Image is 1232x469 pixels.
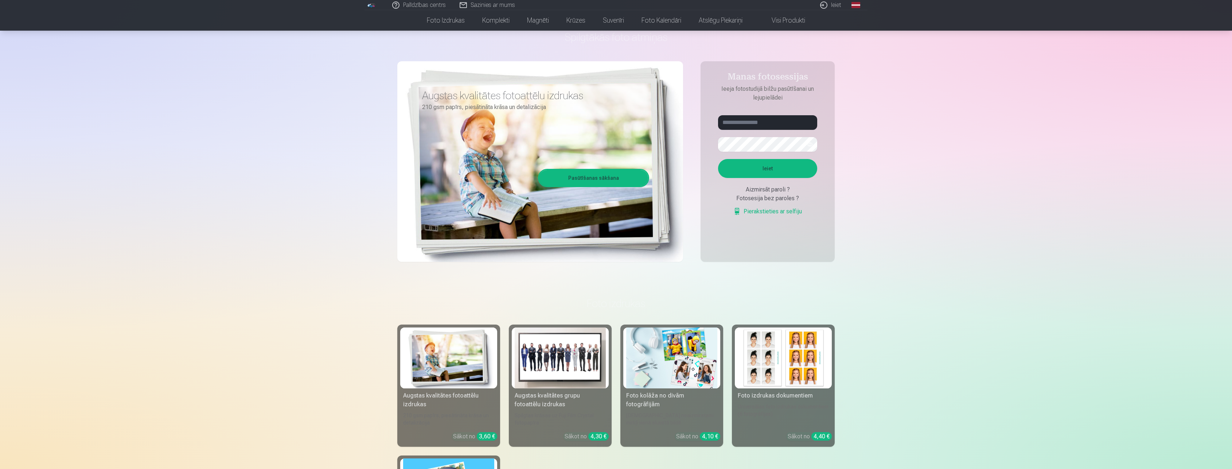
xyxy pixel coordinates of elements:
[473,10,518,31] a: Komplekti
[718,159,817,178] button: Ieiet
[512,391,609,409] div: Augstas kvalitātes grupu fotoattēlu izdrukas
[397,31,835,44] h1: Spilgtākās foto atmiņas
[367,3,375,7] img: /fa1
[397,325,500,447] a: Augstas kvalitātes fotoattēlu izdrukasAugstas kvalitātes fotoattēlu izdrukas210 gsm papīrs, piesā...
[588,432,609,441] div: 4,30 €
[565,432,609,441] div: Sākot no
[626,327,717,388] img: Foto kolāža no divām fotogrāfijām
[738,327,829,388] img: Foto izdrukas dokumentiem
[539,170,648,186] a: Pasūtīšanas sākšana
[422,102,644,112] p: 210 gsm papīrs, piesātināta krāsa un detalizācija
[676,432,720,441] div: Sākot no
[700,432,720,441] div: 4,10 €
[558,10,594,31] a: Krūzes
[633,10,690,31] a: Foto kalendāri
[509,325,612,447] a: Augstas kvalitātes grupu fotoattēlu izdrukasAugstas kvalitātes grupu fotoattēlu izdrukasSpilgtas ...
[733,207,802,216] a: Pierakstieties ar selfiju
[711,85,824,102] p: Ieeja fotostudijā bilžu pasūtīšanai un lejupielādei
[453,432,497,441] div: Sākot no
[518,10,558,31] a: Magnēti
[811,432,832,441] div: 4,40 €
[418,10,473,31] a: Foto izdrukas
[422,89,644,102] h3: Augstas kvalitātes fotoattēlu izdrukas
[477,432,497,441] div: 3,60 €
[403,297,829,310] h3: Foto izdrukas
[751,10,814,31] a: Visi produkti
[690,10,751,31] a: Atslēgu piekariņi
[735,403,832,426] div: Universālas foto izdrukas dokumentiem (6 fotogrāfijas)
[400,391,497,409] div: Augstas kvalitātes fotoattēlu izdrukas
[735,391,832,400] div: Foto izdrukas dokumentiem
[594,10,633,31] a: Suvenīri
[403,327,494,388] img: Augstas kvalitātes fotoattēlu izdrukas
[515,327,606,388] img: Augstas kvalitātes grupu fotoattēlu izdrukas
[711,71,824,85] h4: Manas fotosessijas
[718,194,817,203] div: Fotosesija bez paroles ?
[718,185,817,194] div: Aizmirsāt paroli ?
[512,412,609,426] div: Spilgtas krāsas uz Fuji Film Crystal fotopapīra
[788,432,832,441] div: Sākot no
[623,391,720,409] div: Foto kolāža no divām fotogrāfijām
[400,412,497,426] div: 210 gsm papīrs, piesātināta krāsa un detalizācija
[732,325,835,447] a: Foto izdrukas dokumentiemFoto izdrukas dokumentiemUniversālas foto izdrukas dokumentiem (6 fotogr...
[620,325,723,447] a: Foto kolāža no divām fotogrāfijāmFoto kolāža no divām fotogrāfijām[DEMOGRAPHIC_DATA] neaizmirstam...
[623,412,720,426] div: [DEMOGRAPHIC_DATA] neaizmirstami mirkļi vienā skaistā bildē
